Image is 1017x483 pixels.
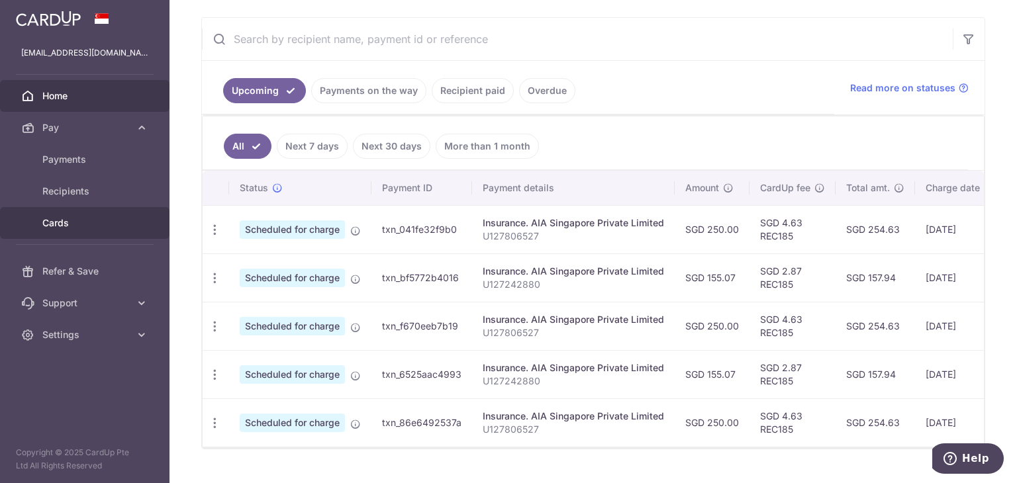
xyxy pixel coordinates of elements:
[750,205,836,253] td: SGD 4.63 REC185
[915,302,1005,350] td: [DATE]
[311,78,426,103] a: Payments on the way
[685,181,719,195] span: Amount
[371,253,472,302] td: txn_bf5772b4016
[483,374,664,388] p: U127242880
[202,18,953,60] input: Search by recipient name, payment id or reference
[42,153,130,166] span: Payments
[483,313,664,326] div: Insurance. AIA Singapore Private Limited
[750,398,836,447] td: SGD 4.63 REC185
[750,302,836,350] td: SGD 4.63 REC185
[371,350,472,398] td: txn_6525aac4993
[42,185,130,198] span: Recipients
[836,398,915,447] td: SGD 254.63
[240,317,345,335] span: Scheduled for charge
[750,350,836,398] td: SGD 2.87 REC185
[240,220,345,239] span: Scheduled for charge
[675,253,750,302] td: SGD 155.07
[371,398,472,447] td: txn_86e6492537a
[850,81,969,95] a: Read more on statuses
[836,302,915,350] td: SGD 254.63
[436,134,539,159] a: More than 1 month
[432,78,514,103] a: Recipient paid
[750,253,836,302] td: SGD 2.87 REC185
[675,350,750,398] td: SGD 155.07
[760,181,810,195] span: CardUp fee
[483,423,664,436] p: U127806527
[371,171,472,205] th: Payment ID
[483,278,664,291] p: U127242880
[42,296,130,310] span: Support
[519,78,575,103] a: Overdue
[371,302,472,350] td: txn_f670eeb7b19
[836,350,915,398] td: SGD 157.94
[277,134,348,159] a: Next 7 days
[240,414,345,432] span: Scheduled for charge
[240,181,268,195] span: Status
[675,205,750,253] td: SGD 250.00
[836,205,915,253] td: SGD 254.63
[472,171,675,205] th: Payment details
[240,365,345,384] span: Scheduled for charge
[836,253,915,302] td: SGD 157.94
[483,361,664,374] div: Insurance. AIA Singapore Private Limited
[932,443,1004,476] iframe: Opens a widget where you can find more information
[915,253,1005,302] td: [DATE]
[483,216,664,230] div: Insurance. AIA Singapore Private Limited
[483,326,664,339] p: U127806527
[675,302,750,350] td: SGD 250.00
[371,205,472,253] td: txn_041fe32f9b0
[224,134,271,159] a: All
[915,205,1005,253] td: [DATE]
[483,410,664,423] div: Insurance. AIA Singapore Private Limited
[915,350,1005,398] td: [DATE]
[42,89,130,103] span: Home
[42,328,130,341] span: Settings
[21,46,148,60] p: [EMAIL_ADDRESS][DOMAIN_NAME]
[926,181,980,195] span: Charge date
[240,269,345,287] span: Scheduled for charge
[483,265,664,278] div: Insurance. AIA Singapore Private Limited
[353,134,430,159] a: Next 30 days
[223,78,306,103] a: Upcoming
[42,216,130,230] span: Cards
[915,398,1005,447] td: [DATE]
[675,398,750,447] td: SGD 250.00
[42,121,130,134] span: Pay
[16,11,81,26] img: CardUp
[42,265,130,278] span: Refer & Save
[483,230,664,243] p: U127806527
[846,181,890,195] span: Total amt.
[850,81,955,95] span: Read more on statuses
